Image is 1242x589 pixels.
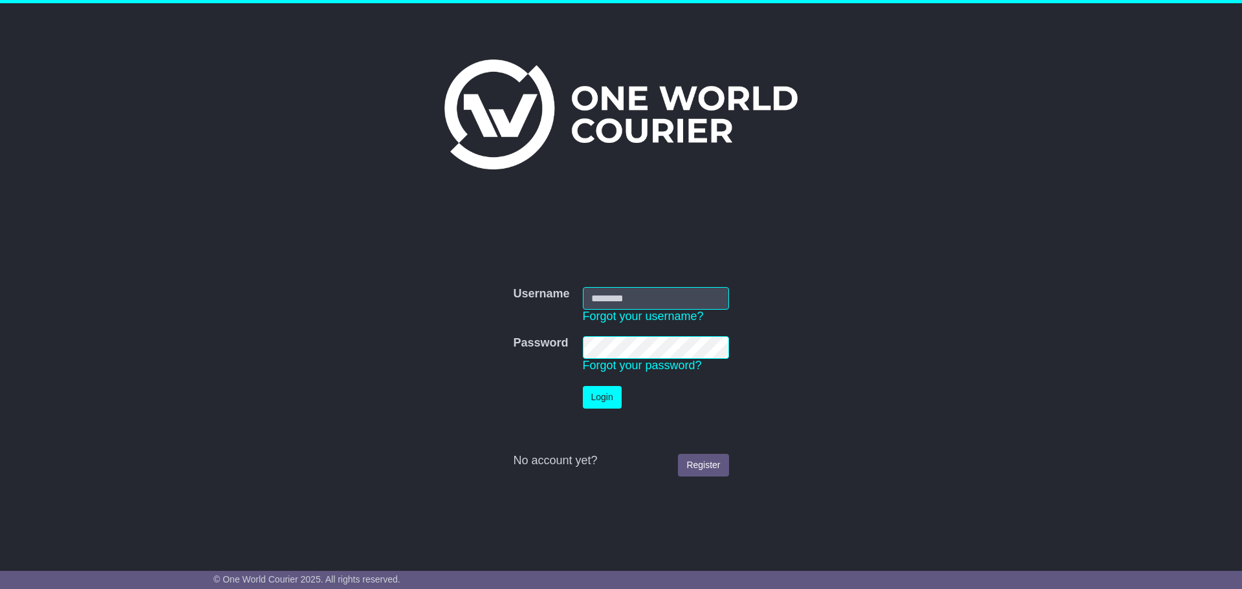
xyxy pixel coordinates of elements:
a: Forgot your username? [583,310,704,323]
a: Forgot your password? [583,359,702,372]
label: Password [513,336,568,350]
img: One World [444,59,798,169]
label: Username [513,287,569,301]
div: No account yet? [513,454,728,468]
a: Register [678,454,728,477]
button: Login [583,386,622,409]
span: © One World Courier 2025. All rights reserved. [213,574,400,584]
